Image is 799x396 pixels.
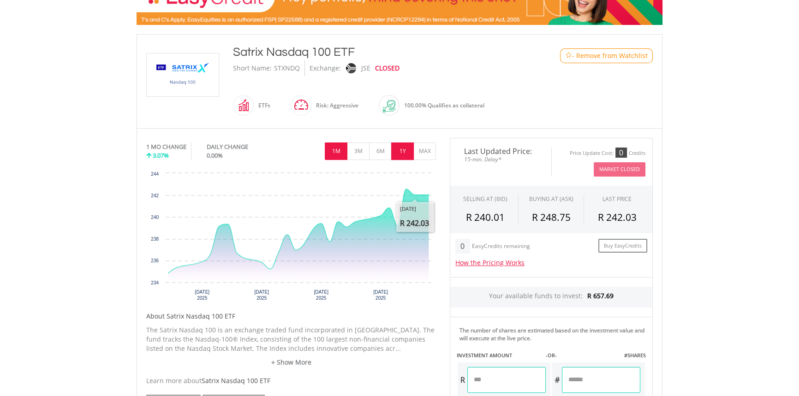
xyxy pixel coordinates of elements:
[146,325,436,353] p: The Satrix Nasdaq 100 is an exchange traded fund incorporated in [GEOGRAPHIC_DATA]. The fund trac...
[531,211,570,224] span: R 248.75
[455,239,470,254] div: 0
[151,280,159,285] text: 234
[565,52,572,59] img: Watchlist
[325,142,347,160] button: 1M
[151,193,159,198] text: 242
[552,367,562,393] div: #
[146,169,436,307] div: Chart. Highcharts interactive chart.
[594,162,645,177] button: Market Closed
[347,142,370,160] button: 3M
[148,53,217,96] img: EQU.ZA.STXNDQ.png
[346,63,356,73] img: jse.png
[153,151,169,160] span: 3.07%
[151,171,159,177] text: 244
[146,169,436,307] svg: Interactive chart
[391,142,414,160] button: 1Y
[529,195,573,203] span: BUYING AT (ASK)
[151,236,159,242] text: 238
[383,100,395,112] img: collateral-qualifying-green.svg
[458,367,467,393] div: R
[459,326,649,342] div: The number of shares are estimated based on the investment value and will execute at the live price.
[146,376,436,385] div: Learn more about
[207,142,279,151] div: DAILY CHANGE
[146,358,436,367] a: + Show More
[463,195,507,203] div: SELLING AT (BID)
[450,287,652,307] div: Your available funds to invest:
[314,290,328,301] text: [DATE] 2025
[457,155,544,164] span: 15-min. Delay*
[466,211,505,224] span: R 240.01
[546,352,557,359] label: -OR-
[274,60,300,76] div: STXNDQ
[457,148,544,155] span: Last Updated Price:
[151,258,159,263] text: 236
[598,239,647,253] a: Buy EasyCredits
[207,151,223,160] span: 0.00%
[413,142,436,160] button: MAX
[615,148,627,158] div: 0
[629,150,645,157] div: Credits
[311,95,358,117] div: Risk: Aggressive
[404,101,484,109] span: 100.00% Qualifies as collateral
[570,150,614,157] div: Price Update Cost:
[202,376,270,385] span: Satrix Nasdaq 100 ETF
[572,51,648,60] span: - Remove from Watchlist
[455,258,525,267] a: How the Pricing Works
[373,290,388,301] text: [DATE] 2025
[146,312,436,321] h5: About Satrix Nasdaq 100 ETF
[624,352,646,359] label: #SHARES
[361,60,370,76] div: JSE
[254,95,270,117] div: ETFs
[195,290,210,301] text: [DATE] 2025
[255,290,269,301] text: [DATE] 2025
[233,60,272,76] div: Short Name:
[310,60,341,76] div: Exchange:
[151,215,159,220] text: 240
[598,211,637,224] span: R 242.03
[587,291,614,300] span: R 657.69
[602,195,632,203] div: LAST PRICE
[472,243,530,251] div: EasyCredits remaining
[233,44,523,60] div: Satrix Nasdaq 100 ETF
[375,60,399,76] div: CLOSED
[457,352,512,359] label: INVESTMENT AMOUNT
[369,142,392,160] button: 6M
[146,142,186,151] div: 1 MO CHANGE
[560,48,653,63] button: Watchlist - Remove from Watchlist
